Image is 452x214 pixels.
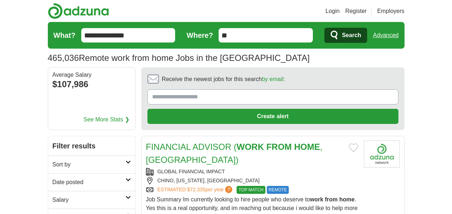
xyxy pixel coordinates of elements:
[48,191,135,209] a: Salary
[364,141,400,168] img: Company logo
[52,196,125,204] h2: Salary
[349,143,358,152] button: Add to favorite jobs
[162,75,285,84] span: Receive the newest jobs for this search :
[147,109,398,124] button: Create alert
[237,142,264,152] strong: WORK
[48,3,109,19] img: Adzuna logo
[48,156,135,173] a: Sort by
[266,142,292,152] strong: FROM
[325,196,338,202] strong: from
[225,186,232,193] span: ?
[325,7,339,15] a: Login
[52,178,125,187] h2: Date posted
[52,160,125,169] h2: Sort by
[146,168,358,175] div: GLOBAL FINANCIAL IMPACT
[339,196,355,202] strong: home
[342,28,361,43] span: Search
[52,72,131,78] div: Average Salary
[48,136,135,156] h2: Filter results
[377,7,405,15] a: Employers
[294,142,320,152] strong: HOME
[310,196,323,202] strong: work
[187,30,213,41] label: Where?
[237,186,265,194] span: TOP MATCH
[54,30,76,41] label: What?
[48,173,135,191] a: Date posted
[48,52,79,64] span: 465,036
[262,76,283,82] a: by email
[52,78,131,91] div: $107,986
[373,28,398,43] a: Advanced
[83,115,129,124] a: See More Stats ❯
[48,53,310,63] h1: Remote work from home Jobs in the [GEOGRAPHIC_DATA]
[157,186,234,194] a: ESTIMATED:$72,335per year?
[146,177,358,184] div: CHINO, [US_STATE], [GEOGRAPHIC_DATA]
[324,28,367,43] button: Search
[187,187,205,192] span: $72,335
[345,7,367,15] a: Register
[146,142,323,165] a: FINANCIAL ADVISOR (WORK FROM HOME, [GEOGRAPHIC_DATA])
[267,186,289,194] span: REMOTE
